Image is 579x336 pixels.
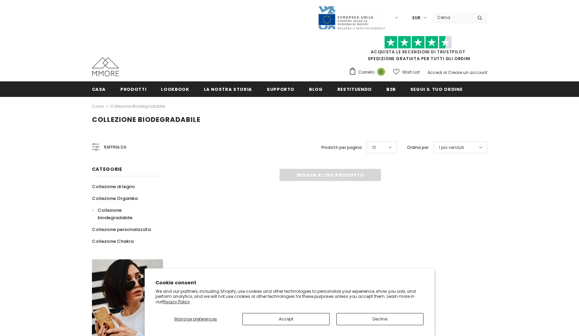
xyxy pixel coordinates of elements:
span: Prodotti [120,86,146,93]
a: Collezione di legno [92,181,135,192]
label: Prodotti per pagina [321,144,362,151]
span: Blog [309,86,323,93]
span: 0 [377,68,385,76]
h2: Cookie consent [155,279,424,286]
span: B2B [386,86,396,93]
a: Collezione Organika [92,192,138,204]
span: Collezione di legno [92,183,135,190]
a: Segui il tuo ordine [410,81,462,97]
a: Collezione biodegradabile [110,103,165,109]
span: Manage preferences [174,316,217,322]
a: Restituendo [337,81,372,97]
a: Privacy Policy [162,299,190,305]
a: Accedi [428,70,442,75]
a: Creare un account [448,70,487,75]
a: Collezione biodegradabile [92,204,155,224]
span: Collezione biodegradabile [92,115,200,124]
img: Fidati di Pilot Stars [384,36,452,49]
input: Search Site [433,12,472,22]
p: We and our partners, including Shopify, use cookies and other technologies to personalize your ex... [155,289,424,305]
button: Accept [242,313,330,325]
label: Ordina per [407,144,429,151]
button: Manage preferences [155,313,236,325]
a: Carrello 0 [349,67,388,77]
a: Casa [92,102,104,110]
span: Collezione Organika [92,195,138,202]
span: Lookbook [161,86,189,93]
a: Collezione personalizzata [92,224,151,235]
span: Raffina da [104,144,126,151]
span: supporto [267,86,294,93]
span: Collezione biodegradabile [98,207,132,221]
button: Decline [336,313,424,325]
span: Collezione personalizzata [92,226,151,233]
span: SPEDIZIONE GRATUITA PER TUTTI GLI ORDINI [349,39,487,61]
a: Wish List [393,66,420,78]
img: Casi MMORE [92,57,119,76]
span: I più venduti [439,144,464,151]
a: Casa [92,81,106,97]
span: Segui il tuo ordine [410,86,462,93]
span: La nostra storia [204,86,252,93]
a: Collezione Chakra [92,235,134,247]
a: Acquista le recensioni di TrustPilot [371,49,465,55]
a: Javni Razpis [318,15,385,20]
span: Carrello [358,69,375,76]
span: Categorie [92,166,122,173]
a: La nostra storia [204,81,252,97]
a: Lookbook [161,81,189,97]
img: Javni Razpis [318,5,385,30]
span: or [443,70,447,75]
span: Collezione Chakra [92,238,134,244]
span: Wish List [402,69,420,76]
a: supporto [267,81,294,97]
span: Casa [92,86,106,93]
a: B2B [386,81,396,97]
a: Prodotti [120,81,146,97]
a: Blog [309,81,323,97]
span: EUR [412,15,420,21]
span: 12 [372,144,376,151]
span: Restituendo [337,86,372,93]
